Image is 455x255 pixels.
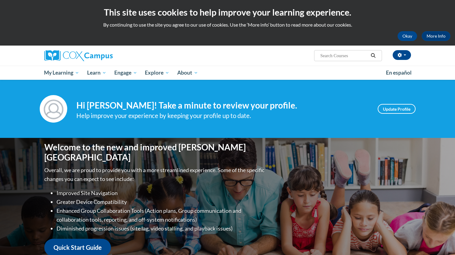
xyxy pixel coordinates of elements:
button: Account Settings [393,50,411,60]
img: Profile Image [40,95,67,123]
span: Learn [87,69,106,76]
button: Search [369,52,378,59]
span: Explore [145,69,169,76]
li: Enhanced Group Collaboration Tools (Action plans, Group communication and collaboration tools, re... [57,206,266,224]
a: Update Profile [378,104,416,114]
a: Explore [141,66,173,80]
h1: Welcome to the new and improved [PERSON_NAME][GEOGRAPHIC_DATA] [44,142,266,163]
span: My Learning [44,69,79,76]
a: Learn [83,66,110,80]
a: Engage [110,66,141,80]
img: Cox Campus [44,50,113,61]
span: Engage [114,69,137,76]
a: En español [382,66,416,79]
li: Greater Device Compatibility [57,198,266,206]
a: Cox Campus [44,50,160,61]
h4: Hi [PERSON_NAME]! Take a minute to review your profile. [76,100,369,111]
span: About [177,69,198,76]
div: Main menu [35,66,420,80]
a: About [173,66,202,80]
iframe: Button to launch messaging window [431,231,450,250]
p: By continuing to use the site you agree to our use of cookies. Use the ‘More info’ button to read... [5,21,450,28]
span: En español [386,69,412,76]
h2: This site uses cookies to help improve your learning experience. [5,6,450,18]
p: Overall, we are proud to provide you with a more streamlined experience. Some of the specific cha... [44,166,266,183]
li: Improved Site Navigation [57,189,266,198]
li: Diminished progression issues (site lag, video stalling, and playback issues) [57,224,266,233]
input: Search Courses [320,52,369,59]
a: More Info [422,31,450,41]
a: My Learning [40,66,83,80]
div: Help improve your experience by keeping your profile up to date. [76,111,369,121]
button: Okay [398,31,417,41]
